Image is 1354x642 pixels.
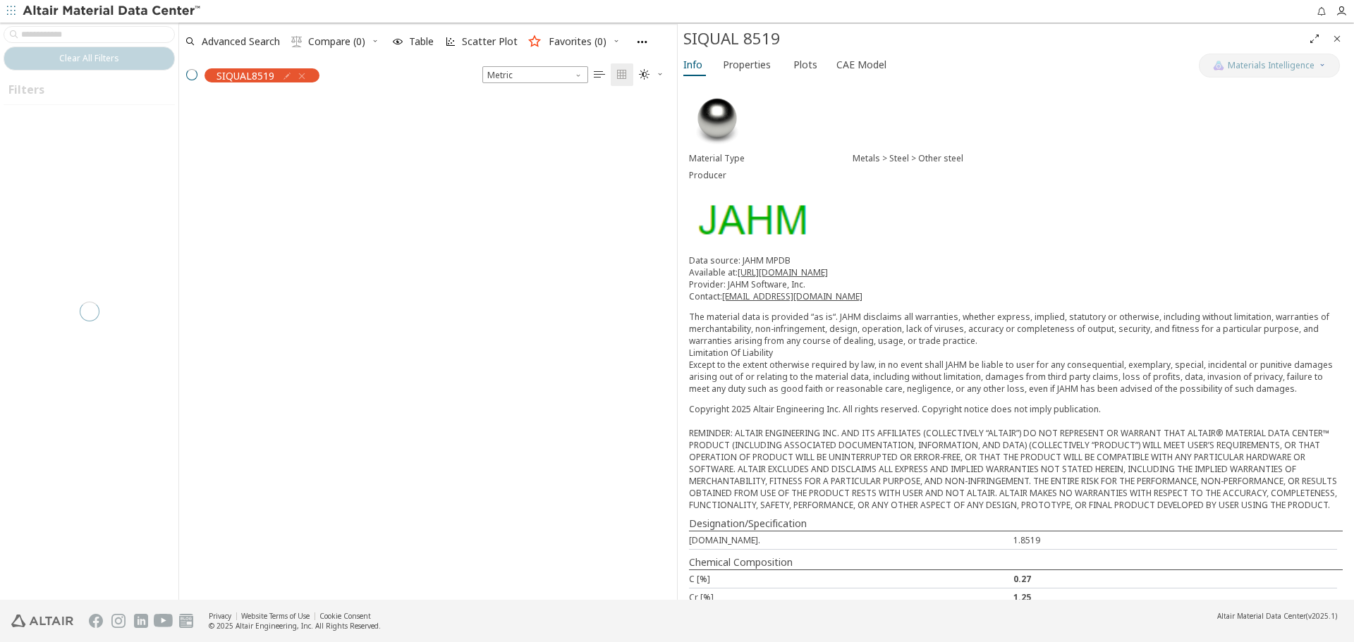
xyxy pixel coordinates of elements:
div: © 2025 Altair Engineering, Inc. All Rights Reserved. [209,621,381,631]
span: Materials Intelligence [1228,60,1315,71]
i:  [639,69,650,80]
a: Privacy [209,611,231,621]
span: Properties [723,54,771,76]
img: Logo - Provider [689,195,813,243]
div: Chemical Composition [689,555,1343,569]
span: Altair Material Data Center [1217,611,1306,621]
img: Altair Material Data Center [23,4,202,18]
i:  [616,69,628,80]
span: Table [409,37,434,47]
button: Table View [588,63,611,86]
div: Copyright 2025 Altair Engineering Inc. All rights reserved. Copyright notice does not imply publi... [689,403,1343,511]
button: Tile View [611,63,633,86]
span: SIQUAL8519 [216,69,274,82]
span: Metric [482,66,588,83]
div: C [%] [689,573,1013,585]
button: Close [1326,27,1348,50]
img: AI Copilot [1213,60,1224,71]
div: 1.25 [1013,591,1338,603]
span: Advanced Search [202,37,280,47]
div: Unit System [482,66,588,83]
a: Cookie Consent [319,611,371,621]
button: AI CopilotMaterials Intelligence [1199,54,1340,78]
div: Cr [%] [689,591,1013,603]
span: Plots [793,54,817,76]
img: Material Type Image [689,91,745,147]
div: Designation/Specification [689,517,1343,531]
span: Scatter Plot [462,37,518,47]
div: [DOMAIN_NAME]. [689,534,1013,546]
img: Altair Engineering [11,615,73,627]
a: [EMAIL_ADDRESS][DOMAIN_NAME] [722,290,862,302]
div: grid [179,89,677,600]
div: 0.27 [1013,573,1338,585]
i:  [291,36,303,47]
i:  [594,69,605,80]
span: Info [683,54,702,76]
span: Favorites (0) [549,37,606,47]
div: SIQUAL 8519 [683,27,1303,50]
div: Material Type [689,153,853,164]
a: [URL][DOMAIN_NAME] [738,266,828,278]
div: Producer [689,170,853,181]
span: Compare (0) [308,37,365,47]
p: The material data is provided “as is“. JAHM disclaims all warranties, whether express, implied, s... [689,311,1343,395]
p: Data source: JAHM MPDB Available at: Provider: JAHM Software, Inc. Contact: [689,254,1343,302]
span: CAE Model [836,54,886,76]
div: 1.8519 [1013,534,1338,546]
div: Metals > Steel > Other steel [853,153,1343,164]
button: Theme [633,63,670,86]
a: Website Terms of Use [241,611,310,621]
button: Full Screen [1303,27,1326,50]
div: (v2025.1) [1217,611,1337,621]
